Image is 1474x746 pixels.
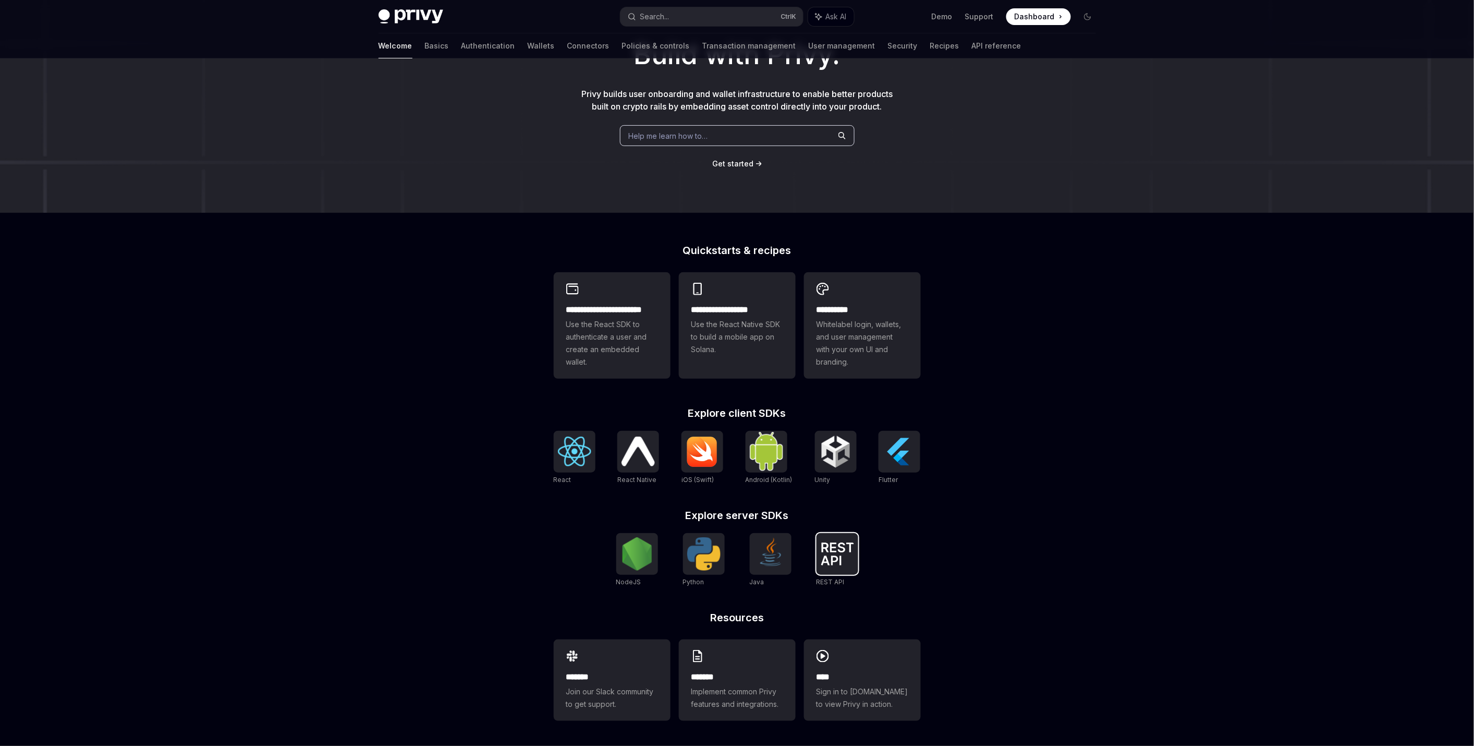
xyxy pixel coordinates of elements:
span: Implement common Privy features and integrations. [691,685,783,711]
a: Demo [932,11,953,22]
a: Basics [425,33,449,58]
a: UnityUnity [815,431,857,485]
span: Get started [712,159,753,168]
a: Security [888,33,918,58]
img: iOS (Swift) [686,436,719,467]
span: NodeJS [616,578,641,586]
a: FlutterFlutter [879,431,920,485]
h2: Resources [554,612,921,623]
span: Ask AI [826,11,847,22]
a: Authentication [461,33,515,58]
span: Help me learn how to… [629,130,708,141]
span: Use the React SDK to authenticate a user and create an embedded wallet. [566,318,658,368]
h2: Explore client SDKs [554,408,921,418]
span: React Native [617,476,656,484]
a: React NativeReact Native [617,431,659,485]
a: Support [965,11,994,22]
span: iOS (Swift) [681,476,714,484]
span: React [554,476,571,484]
h2: Explore server SDKs [554,510,921,521]
span: Python [683,578,704,586]
a: ****Sign in to [DOMAIN_NAME] to view Privy in action. [804,640,921,721]
span: Unity [815,476,831,484]
span: Android (Kotlin) [746,476,793,484]
img: Python [687,537,721,571]
a: **** **Join our Slack community to get support. [554,640,671,721]
a: API reference [972,33,1021,58]
a: Connectors [567,33,610,58]
a: **** **** **** ***Use the React Native SDK to build a mobile app on Solana. [679,272,796,379]
a: NodeJSNodeJS [616,533,658,587]
h2: Quickstarts & recipes [554,245,921,256]
a: **** **Implement common Privy features and integrations. [679,640,796,721]
img: NodeJS [620,537,654,571]
img: REST API [821,543,854,565]
a: PythonPython [683,533,725,587]
a: Recipes [930,33,959,58]
a: JavaJava [750,533,791,587]
span: Sign in to [DOMAIN_NAME] to view Privy in action. [817,685,908,711]
a: REST APIREST API [817,533,858,587]
a: Transaction management [702,33,796,58]
span: Ctrl K [781,13,797,21]
a: ReactReact [554,431,595,485]
a: Dashboard [1006,8,1071,25]
span: Java [750,578,764,586]
span: REST API [817,578,845,586]
img: Flutter [883,435,916,468]
img: Unity [819,435,852,468]
a: Wallets [528,33,555,58]
a: User management [809,33,875,58]
img: React [558,437,591,466]
button: Toggle dark mode [1079,8,1096,25]
img: dark logo [379,9,443,24]
div: Search... [640,10,669,23]
a: **** *****Whitelabel login, wallets, and user management with your own UI and branding. [804,272,921,379]
a: Get started [712,159,753,169]
img: React Native [622,437,655,466]
img: Android (Kotlin) [750,432,783,471]
a: Welcome [379,33,412,58]
span: Join our Slack community to get support. [566,685,658,711]
a: iOS (Swift)iOS (Swift) [681,431,723,485]
a: Android (Kotlin)Android (Kotlin) [746,431,793,485]
a: Policies & controls [622,33,690,58]
button: Search...CtrlK [620,7,803,26]
span: Dashboard [1015,11,1055,22]
img: Java [754,537,787,571]
span: Privy builds user onboarding and wallet infrastructure to enable better products built on crypto ... [581,89,893,112]
span: Whitelabel login, wallets, and user management with your own UI and branding. [817,318,908,368]
span: Use the React Native SDK to build a mobile app on Solana. [691,318,783,356]
button: Ask AI [808,7,854,26]
span: Flutter [879,476,898,484]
